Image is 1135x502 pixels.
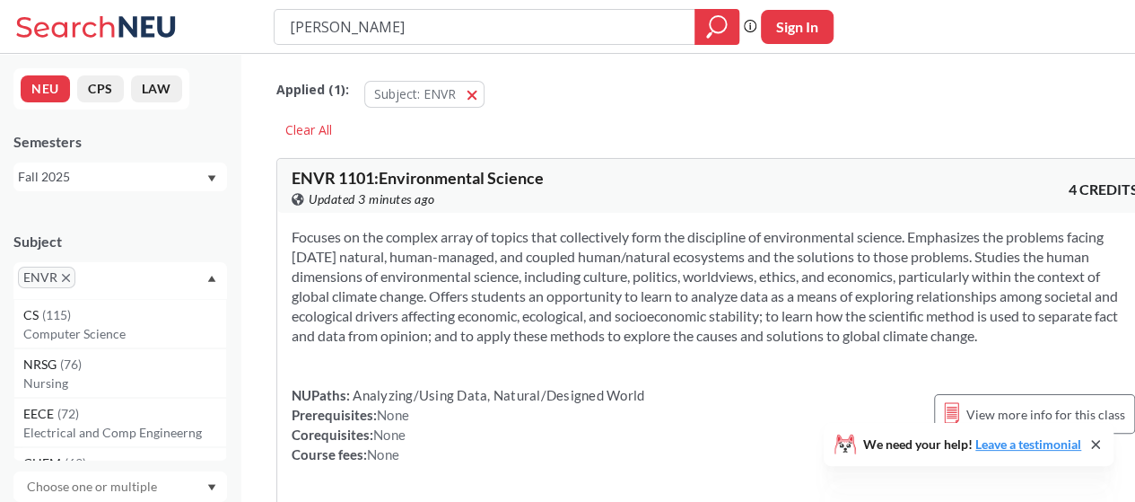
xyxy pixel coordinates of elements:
button: NEU [21,75,70,102]
button: LAW [131,75,182,102]
span: ( 72 ) [57,406,79,421]
div: ENVRX to remove pillDropdown arrowCS(115)Computer ScienceNRSG(76)NursingEECE(72)Electrical and Co... [13,262,227,299]
p: Computer Science [23,325,226,343]
svg: Dropdown arrow [207,275,216,282]
span: ( 115 ) [42,307,71,322]
span: Applied ( 1 ): [276,80,349,100]
p: Electrical and Comp Engineerng [23,424,226,442]
span: ENVRX to remove pill [18,267,75,288]
div: Semesters [13,132,227,152]
span: Analyzing/Using Data, Natural/Designed World [350,387,644,403]
span: None [373,427,406,443]
span: View more info for this class [966,403,1125,426]
span: Subject: ENVR [374,85,456,102]
button: Subject: ENVR [364,81,485,108]
p: Nursing [23,374,226,392]
div: Fall 2025Dropdown arrow [13,163,227,191]
span: NRSG [23,355,60,374]
svg: magnifying glass [706,14,728,40]
div: Fall 2025 [18,167,205,187]
a: Leave a testimonial [975,436,1081,452]
input: Class, professor, course number, "phrase" [288,12,682,42]
div: Dropdown arrow [13,471,227,502]
svg: Dropdown arrow [207,484,216,491]
div: Clear All [276,117,341,144]
span: EECE [23,404,57,424]
svg: X to remove pill [62,274,70,282]
span: Updated 3 minutes ago [309,189,435,209]
div: NUPaths: Prerequisites: Corequisites: Course fees: [292,385,644,464]
button: CPS [77,75,124,102]
span: CHEM [23,454,65,473]
span: None [377,407,409,423]
button: Sign In [761,10,834,44]
svg: Dropdown arrow [207,175,216,182]
span: CS [23,305,42,325]
input: Choose one or multiple [18,476,169,498]
span: None [367,446,399,462]
span: We need your help! [863,438,1081,451]
span: ( 69 ) [65,455,86,471]
div: magnifying glass [694,9,739,45]
span: ( 76 ) [60,357,82,372]
div: Subject [13,232,227,251]
span: ENVR 1101 : Environmental Science [292,168,544,188]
